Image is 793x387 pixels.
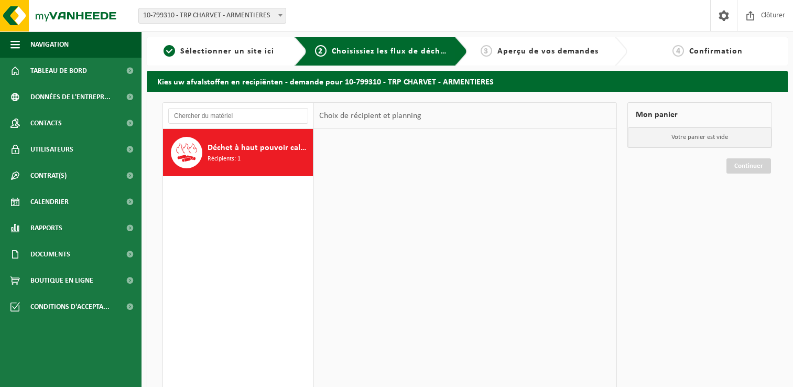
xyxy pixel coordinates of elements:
div: Choix de récipient et planning [314,103,427,129]
span: Choisissiez les flux de déchets et récipients [332,47,506,56]
span: Navigation [30,31,69,58]
h2: Kies uw afvalstoffen en recipiënten - demande pour 10-799310 - TRP CHARVET - ARMENTIERES [147,71,788,91]
input: Chercher du matériel [168,108,308,124]
span: Tableau de bord [30,58,87,84]
a: 1Sélectionner un site ici [152,45,286,58]
span: Boutique en ligne [30,267,93,294]
span: Déchet à haut pouvoir calorifique [208,142,310,154]
span: 1 [164,45,175,57]
span: Données de l'entrepr... [30,84,111,110]
div: Mon panier [627,102,772,127]
span: Rapports [30,215,62,241]
span: 2 [315,45,327,57]
span: 10-799310 - TRP CHARVET - ARMENTIERES [139,8,286,23]
span: Récipients: 1 [208,154,241,164]
span: Documents [30,241,70,267]
p: Votre panier est vide [628,127,772,147]
span: Utilisateurs [30,136,73,163]
span: Contrat(s) [30,163,67,189]
span: 10-799310 - TRP CHARVET - ARMENTIERES [138,8,286,24]
span: Calendrier [30,189,69,215]
span: Confirmation [689,47,743,56]
span: Contacts [30,110,62,136]
span: Conditions d'accepta... [30,294,110,320]
span: 3 [481,45,492,57]
span: 4 [672,45,684,57]
button: Déchet à haut pouvoir calorifique Récipients: 1 [163,129,313,176]
span: Sélectionner un site ici [180,47,274,56]
span: Aperçu de vos demandes [497,47,599,56]
a: Continuer [726,158,771,174]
